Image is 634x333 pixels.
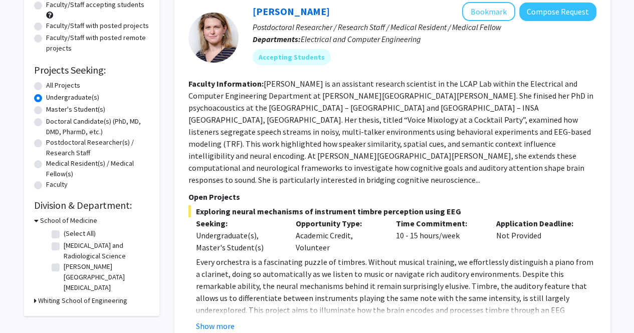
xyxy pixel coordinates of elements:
[288,217,388,253] div: Academic Credit, Volunteer
[34,64,149,76] h2: Projects Seeking:
[8,288,43,325] iframe: Chat
[196,320,235,332] button: Show more
[301,34,421,44] span: Electrical and Computer Engineering
[38,295,127,306] h3: Whiting School of Engineering
[253,5,330,18] a: [PERSON_NAME]
[253,21,596,33] p: Postdoctoral Researcher / Research Staff / Medical Resident / Medical Fellow
[46,116,149,137] label: Doctoral Candidate(s) (PhD, MD, DMD, PharmD, etc.)
[496,217,581,229] p: Application Deadline:
[64,240,147,261] label: [MEDICAL_DATA] and Radiological Science
[64,261,147,293] label: [PERSON_NAME][GEOGRAPHIC_DATA][MEDICAL_DATA]
[253,49,331,65] mat-chip: Accepting Students
[489,217,589,253] div: Not Provided
[46,21,149,31] label: Faculty/Staff with posted projects
[46,80,80,91] label: All Projects
[519,3,596,21] button: Compose Request to Moira-Phoebe Huet
[188,191,596,203] p: Open Projects
[46,179,68,190] label: Faculty
[388,217,489,253] div: 10 - 15 hours/week
[46,92,99,103] label: Undergraduate(s)
[46,137,149,158] label: Postdoctoral Researcher(s) / Research Staff
[64,228,96,239] label: (Select All)
[253,34,301,44] b: Departments:
[46,158,149,179] label: Medical Resident(s) / Medical Fellow(s)
[196,217,281,229] p: Seeking:
[46,104,105,115] label: Master's Student(s)
[188,79,593,185] fg-read-more: [PERSON_NAME] is an assistant research scientist in the LCAP Lab within the Electrical and Comput...
[296,217,381,229] p: Opportunity Type:
[188,79,264,89] b: Faculty Information:
[462,2,515,21] button: Add Moira-Phoebe Huet to Bookmarks
[40,215,97,226] h3: School of Medicine
[196,229,281,253] div: Undergraduate(s), Master's Student(s)
[396,217,481,229] p: Time Commitment:
[34,199,149,211] h2: Division & Department:
[188,205,596,217] span: Exploring neural mechanisms of instrument timbre perception using EEG
[46,33,149,54] label: Faculty/Staff with posted remote projects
